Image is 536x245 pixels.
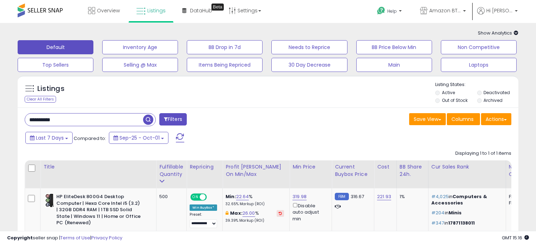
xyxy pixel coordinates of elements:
[377,6,386,15] i: Get Help
[335,163,371,178] div: Current Buybox Price
[226,218,284,223] p: 39.39% Markup (ROI)
[190,163,220,171] div: Repricing
[435,81,518,88] p: Listing States:
[377,163,394,171] div: Cost
[226,194,284,207] div: %
[441,58,517,72] button: Laptops
[223,160,290,188] th: The percentage added to the cost of goods (COGS) that forms the calculator for Min & Max prices.
[400,163,425,178] div: BB Share 24h.
[226,193,236,200] b: Min:
[429,7,461,14] span: Amazon BTG
[18,40,93,54] button: Default
[187,58,263,72] button: Items Being Repriced
[37,84,64,94] h5: Listings
[56,194,142,228] b: HP EliteDesk 800G4 Desktop Computer | Hexa Core Intel i5 (3.2) | 32GB DDR4 RAM | 1TB SSD Solid St...
[448,220,475,226] span: 17871138011
[409,113,446,125] button: Save View
[483,90,510,96] label: Deactivated
[91,234,122,241] a: Privacy Policy
[455,150,511,157] div: Displaying 1 to 1 of 1 items
[271,58,347,72] button: 30 Day Decrease
[190,212,217,228] div: Preset:
[377,193,391,200] a: 221.93
[45,194,55,208] img: 510ktMD0UtL._SL40_.jpg
[441,40,517,54] button: Non Competitive
[187,40,263,54] button: BB Drop in 7d
[226,163,287,178] div: Profit [PERSON_NAME] on Min/Max
[483,97,503,103] label: Archived
[292,163,329,171] div: Min Price
[431,209,445,216] span: #204
[509,194,532,200] div: FBA: 0
[356,40,432,54] button: BB Price Below Min
[292,193,307,200] a: 319.98
[25,132,73,144] button: Last 7 Days
[60,234,90,241] a: Terms of Use
[147,7,166,14] span: Listings
[371,1,409,23] a: Help
[102,40,178,54] button: Inventory Age
[25,96,56,103] div: Clear All Filters
[451,116,474,123] span: Columns
[351,193,364,200] span: 316.67
[442,97,468,103] label: Out of Stock
[159,113,187,125] button: Filters
[97,7,120,14] span: Overview
[43,163,153,171] div: Title
[74,135,106,142] span: Compared to:
[226,202,284,207] p: 32.65% Markup (ROI)
[509,163,535,178] div: Num of Comp.
[102,58,178,72] button: Selling @ Max
[279,212,282,215] i: Revert to store-level Max Markup
[230,210,242,216] b: Max:
[431,194,500,206] p: in
[442,90,455,96] label: Active
[226,211,228,215] i: This overrides the store level max markup for this listing
[387,8,397,14] span: Help
[271,40,347,54] button: Needs to Reprice
[431,163,503,171] div: Cur Sales Rank
[292,202,326,222] div: Disable auto adjust min
[449,209,462,216] span: Minis
[191,194,200,200] span: ON
[236,193,249,200] a: 22.64
[335,193,349,200] small: FBM
[509,200,532,206] div: FBM: 2
[478,30,518,36] span: Show Analytics
[109,132,168,144] button: Sep-25 - Oct-01
[36,134,64,141] span: Last 7 Days
[7,235,122,241] div: seller snap | |
[119,134,160,141] span: Sep-25 - Oct-01
[242,210,255,217] a: 26.00
[447,113,480,125] button: Columns
[502,234,529,241] span: 2025-10-13 15:16 GMT
[400,194,423,200] div: 1%
[431,220,444,226] span: #347
[431,220,500,226] p: in
[190,7,212,14] span: DataHub
[206,194,217,200] span: OFF
[431,210,500,216] p: in
[211,4,224,11] div: Tooltip anchor
[159,163,184,178] div: Fulfillable Quantity
[486,7,513,14] span: Hi [PERSON_NAME]
[190,204,217,211] div: Win BuyBox *
[159,194,181,200] div: 500
[7,234,33,241] strong: Copyright
[356,58,432,72] button: Main
[477,7,518,23] a: Hi [PERSON_NAME]
[226,210,284,223] div: %
[18,58,93,72] button: Top Sellers
[431,193,449,200] span: #4,025
[431,193,487,206] span: Computers & Accessories
[481,113,511,125] button: Actions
